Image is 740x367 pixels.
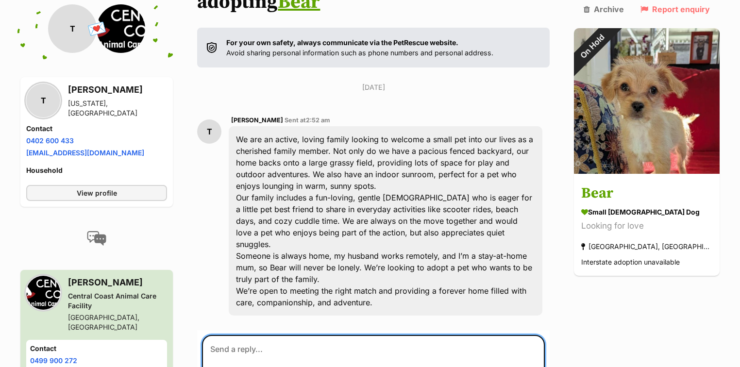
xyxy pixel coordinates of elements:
img: conversation-icon-4a6f8262b818ee0b60e3300018af0b2d0b884aa5de6e9bcb8d3d4eeb1a70a7c4.svg [87,232,106,246]
p: Avoid sharing personal information such as phone numbers and personal address. [226,37,493,58]
div: small [DEMOGRAPHIC_DATA] Dog [581,207,712,217]
div: T [197,119,221,144]
a: Report enquiry [640,5,710,14]
h3: [PERSON_NAME] [68,276,167,290]
img: Central Coast Animal Care Facility profile pic [97,5,145,53]
div: We are an active, loving family looking to welcome a small pet into our lives as a cherished fami... [229,126,542,316]
span: View profile [77,188,117,199]
h4: Contact [30,344,163,354]
a: 0499 900 272 [30,357,77,365]
span: Interstate adoption unavailable [581,258,680,267]
span: 💌 [86,18,108,39]
span: [PERSON_NAME] [231,117,283,124]
div: [GEOGRAPHIC_DATA], [GEOGRAPHIC_DATA] [68,313,167,333]
img: Bear [574,28,720,174]
h3: [PERSON_NAME] [68,83,167,97]
span: Sent at [285,117,330,124]
a: 0402 600 433 [26,137,74,145]
div: On Hold [560,15,623,78]
h3: Bear [581,183,712,205]
div: [GEOGRAPHIC_DATA], [GEOGRAPHIC_DATA] [581,240,712,253]
div: T [26,84,60,118]
span: 2:52 am [306,117,330,124]
a: [EMAIL_ADDRESS][DOMAIN_NAME] [26,149,144,157]
p: [DATE] [197,82,550,92]
strong: For your own safety, always communicate via the PetRescue website. [226,38,458,47]
div: [US_STATE], [GEOGRAPHIC_DATA] [68,99,167,118]
a: View profile [26,185,167,201]
a: On Hold [574,166,720,176]
a: Bear small [DEMOGRAPHIC_DATA] Dog Looking for love [GEOGRAPHIC_DATA], [GEOGRAPHIC_DATA] Interstat... [574,176,720,276]
h4: Contact [26,124,167,134]
img: Central Coast Animal Care Facility profile pic [26,276,60,310]
div: Central Coast Animal Care Facility [68,292,167,311]
h4: Household [26,166,167,176]
div: T [48,5,97,53]
div: Looking for love [581,220,712,233]
a: Archive [584,5,624,14]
